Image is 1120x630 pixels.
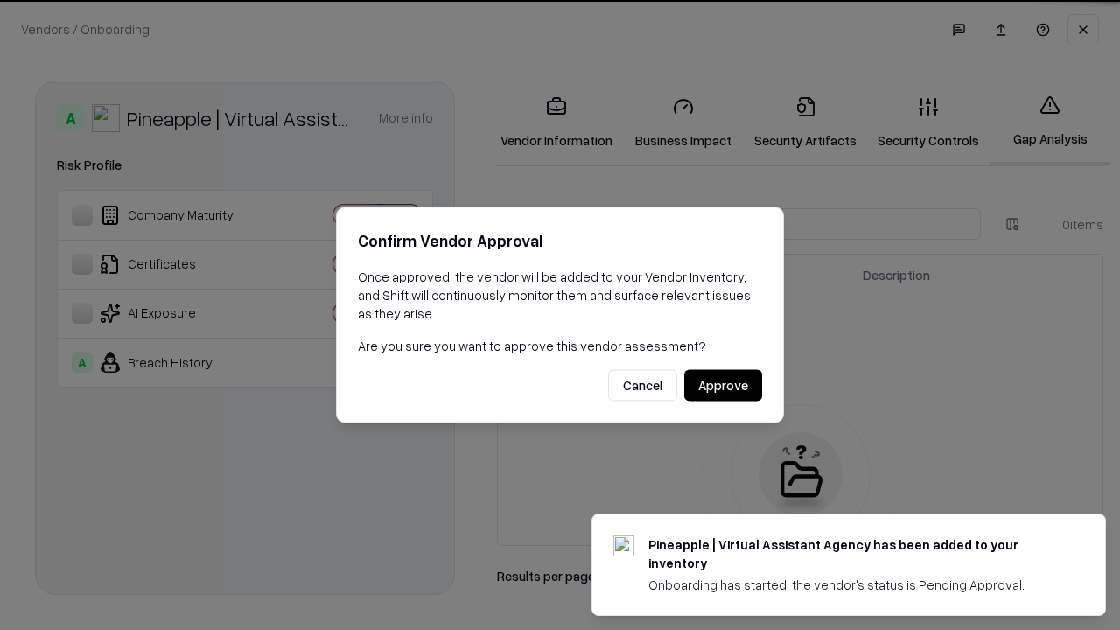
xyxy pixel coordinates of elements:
button: Cancel [608,370,677,402]
img: trypineapple.com [613,535,634,556]
div: Onboarding has started, the vendor's status is Pending Approval. [648,576,1063,594]
p: Are you sure you want to approve this vendor assessment? [358,337,762,355]
button: Approve [684,370,762,402]
div: Pineapple | Virtual Assistant Agency has been added to your inventory [648,535,1063,572]
p: Once approved, the vendor will be added to your Vendor Inventory, and Shift will continuously mon... [358,268,762,323]
h2: Confirm Vendor Approval [358,228,762,254]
